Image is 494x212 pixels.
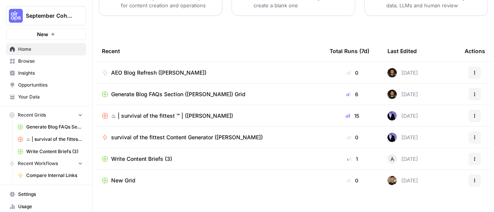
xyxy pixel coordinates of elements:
[387,111,397,120] img: gx5re2im8333ev5sz1r7isrbl6e6
[111,112,233,120] span: ♨︎ | survival of the fittest ™ | ([PERSON_NAME])
[37,30,48,38] span: New
[330,177,375,184] div: 0
[6,91,86,103] a: Your Data
[18,82,83,88] span: Opportunities
[14,121,86,133] a: Generate Blog FAQs Section ([PERSON_NAME]) Grid
[26,12,73,20] span: September Cohort
[6,188,86,200] a: Settings
[14,133,86,145] a: ♨︎ | survival of the fittest ™ | ([PERSON_NAME])
[6,28,86,40] button: New
[102,90,317,98] a: Generate Blog FAQs Section ([PERSON_NAME]) Grid
[18,58,83,65] span: Browse
[18,160,58,167] span: Recent Workflows
[102,177,317,184] a: New Grid
[102,155,317,163] a: Write Content Briefs (3)
[9,9,23,23] img: September Cohort Logo
[18,112,46,119] span: Recent Grids
[26,148,83,155] span: Write Content Briefs (3)
[387,133,418,142] div: [DATE]
[18,191,83,198] span: Settings
[330,155,375,163] div: 1
[111,177,135,184] span: New Grid
[26,124,83,130] span: Generate Blog FAQs Section ([PERSON_NAME]) Grid
[387,176,418,185] div: [DATE]
[387,68,418,77] div: [DATE]
[18,93,83,100] span: Your Data
[26,172,83,179] span: Compare Internal Links
[6,79,86,91] a: Opportunities
[18,203,83,210] span: Usage
[6,55,86,67] a: Browse
[102,112,317,120] a: ♨︎ | survival of the fittest ™ | ([PERSON_NAME])
[330,112,375,120] div: 15
[387,90,397,99] img: yb40j7jvyap6bv8k3d2kukw6raee
[111,155,172,163] span: Write Content Briefs (3)
[330,90,375,98] div: 6
[18,70,83,77] span: Insights
[14,145,86,158] a: Write Content Briefs (3)
[465,40,485,62] div: Actions
[387,176,397,185] img: 36rz0nf6lyfqsoxlb67712aiq2cf
[6,43,86,55] a: Home
[6,109,86,121] button: Recent Grids
[387,90,418,99] div: [DATE]
[387,68,397,77] img: yb40j7jvyap6bv8k3d2kukw6raee
[111,69,206,77] span: AEO Blog Refresh ([PERSON_NAME])
[111,90,245,98] span: Generate Blog FAQs Section ([PERSON_NAME]) Grid
[26,136,83,143] span: ♨︎ | survival of the fittest ™ | ([PERSON_NAME])
[330,134,375,141] div: 0
[330,69,375,77] div: 0
[387,133,397,142] img: gx5re2im8333ev5sz1r7isrbl6e6
[6,158,86,169] button: Recent Workflows
[102,69,317,77] a: AEO Blog Refresh ([PERSON_NAME])
[102,40,317,62] div: Recent
[387,40,417,62] div: Last Edited
[391,155,394,163] span: A
[387,154,418,164] div: [DATE]
[387,111,418,120] div: [DATE]
[102,134,317,141] a: survival of the fittest Content Generator ([PERSON_NAME])
[18,46,83,53] span: Home
[330,40,369,62] div: Total Runs (7d)
[6,6,86,25] button: Workspace: September Cohort
[14,169,86,182] a: Compare Internal Links
[6,67,86,79] a: Insights
[111,134,263,141] span: survival of the fittest Content Generator ([PERSON_NAME])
